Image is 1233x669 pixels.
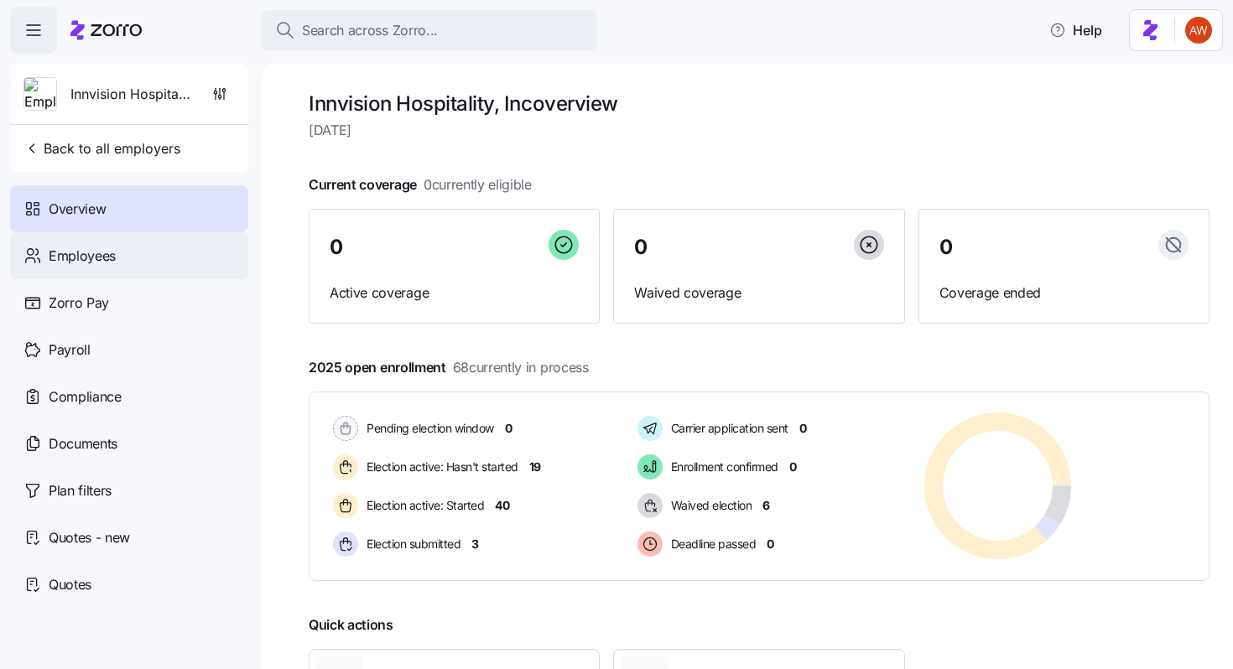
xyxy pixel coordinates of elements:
span: 19 [529,459,541,475]
span: 40 [495,497,509,514]
a: Zorro Pay [10,279,248,326]
a: Overview [10,185,248,232]
span: 0 [330,237,343,257]
span: 3 [471,536,479,552]
img: 3c671664b44671044fa8929adf5007c6 [1185,17,1212,44]
span: Active coverage [330,283,579,303]
span: Current coverage [309,174,532,195]
span: Election submitted [362,536,460,552]
span: 0 [767,536,774,552]
button: Search across Zorro... [262,10,597,50]
a: Employees [10,232,248,279]
span: Deadline passed [666,536,757,552]
span: 0 [789,459,797,475]
span: Pending election window [362,420,494,437]
span: Back to all employers [23,138,180,158]
span: Search across Zorro... [302,20,438,41]
span: 0 [799,420,807,437]
span: Waived coverage [634,283,883,303]
span: Enrollment confirmed [666,459,778,475]
span: Zorro Pay [49,293,109,314]
span: Overview [49,199,106,220]
a: Plan filters [10,467,248,514]
span: Quotes [49,574,91,595]
span: Plan filters [49,480,112,501]
h1: Innvision Hospitality, Inc overview [309,91,1210,117]
span: Help [1049,20,1102,40]
span: Coverage ended [939,283,1189,303]
span: 0 currently eligible [424,174,532,195]
span: [DATE] [309,120,1210,141]
a: Quotes - new [10,514,248,561]
span: 68 currently in process [453,357,589,378]
span: Innvision Hospitality, Inc [70,84,191,105]
a: Quotes [10,561,248,608]
button: Back to all employers [17,132,187,165]
span: Compliance [49,386,122,407]
span: Employees [49,246,116,267]
img: Employer logo [24,78,56,111]
span: Quotes - new [49,527,130,548]
span: 0 [939,237,953,257]
a: Documents [10,420,248,467]
span: Election active: Hasn't started [362,459,518,475]
span: 0 [505,420,512,437]
span: Payroll [49,340,91,360]
span: Waived election [666,497,752,514]
span: 2025 open enrollment [309,357,589,378]
span: Documents [49,433,117,454]
button: Help [1036,13,1116,47]
span: Quick actions [309,615,393,635]
a: Compliance [10,373,248,420]
span: Election active: Started [362,497,484,514]
span: 0 [634,237,648,257]
span: Carrier application sent [666,420,788,437]
span: 6 [762,497,770,514]
a: Payroll [10,326,248,373]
